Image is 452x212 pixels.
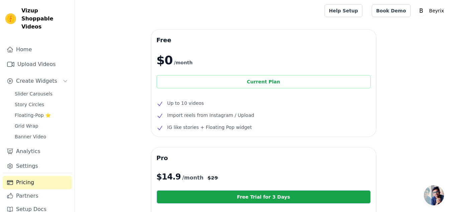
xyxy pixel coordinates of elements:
text: B [419,7,423,14]
img: Vizup [5,13,16,24]
a: Chat abierto [424,185,444,205]
h3: Free [157,35,371,46]
a: Analytics [3,145,72,158]
a: Banner Video [11,132,72,141]
span: Story Circles [15,101,44,108]
a: Settings [3,159,72,173]
span: $0 [157,54,173,67]
a: Floating-Pop ⭐ [11,111,72,120]
a: Help Setup [325,4,362,17]
a: Story Circles [11,100,72,109]
span: $ 29 [207,174,218,181]
p: Beyrix [427,5,447,17]
a: Home [3,43,72,56]
a: Upload Videos [3,58,72,71]
a: Slider Carousels [11,89,72,98]
a: Book Demo [372,4,410,17]
span: Floating-Pop ⭐ [15,112,51,119]
span: Create Widgets [16,77,57,85]
span: Grid Wrap [15,123,38,129]
button: B Beyrix [416,5,447,17]
span: /month [174,59,193,67]
h3: Pro [157,153,371,163]
a: Grid Wrap [11,121,72,131]
span: IG like stories + Floating Pop widget [167,123,252,131]
a: Partners [3,189,72,203]
a: Free Trial for 3 Days [157,190,371,204]
div: Current Plan [157,75,371,88]
span: Slider Carousels [15,90,53,97]
span: Import reels from Instagram / Upload [167,111,254,119]
span: Up to 10 videos [167,99,204,107]
span: /month [182,174,203,182]
span: Banner Video [15,133,46,140]
a: Pricing [3,176,72,189]
span: $ 14.9 [157,171,181,182]
span: Vizup Shoppable Videos [21,7,69,31]
button: Create Widgets [3,74,72,88]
